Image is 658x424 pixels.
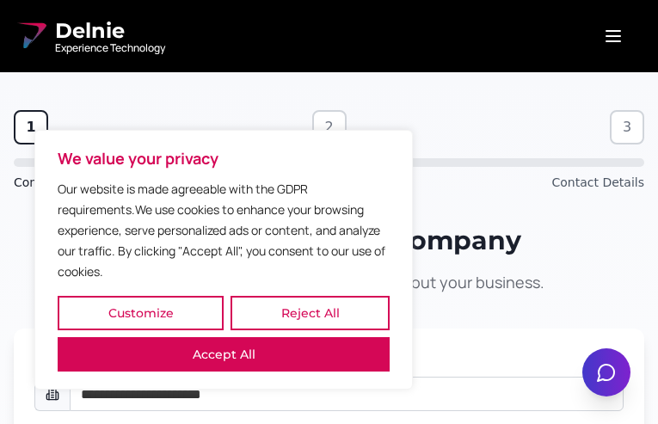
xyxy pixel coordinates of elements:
span: 2 [324,117,333,138]
p: Let's start with some basic information about your business. [14,270,644,294]
span: Contact Details [552,174,644,191]
p: Our website is made agreeable with the GDPR requirements.We use cookies to enhance your browsing ... [58,179,390,282]
h1: Tell Us About Your Company [14,225,644,256]
p: We value your privacy [58,148,390,169]
span: Experience Technology [55,41,165,55]
span: Company Info [14,174,98,191]
span: Delnie [55,17,165,45]
img: Delnie Logo [14,19,48,53]
button: Open menu [582,19,644,53]
button: Open chat [582,348,630,396]
span: 1 [26,117,35,138]
a: Delnie Logo Full [14,17,165,55]
span: 3 [623,117,631,138]
button: Accept All [58,337,390,372]
button: Customize [58,296,224,330]
button: Reject All [231,296,390,330]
